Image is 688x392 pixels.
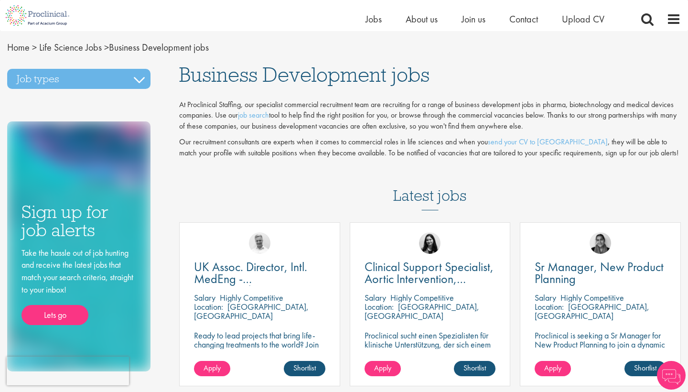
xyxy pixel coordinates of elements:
p: At Proclinical Staffing, our specialist commercial recruitment team are recruiting for a range of... [179,99,681,132]
a: About us [406,13,438,25]
img: Chatbot [657,361,686,390]
a: Lets go [21,305,88,325]
span: Location: [535,301,564,312]
a: send your CV to [GEOGRAPHIC_DATA] [488,137,608,147]
h2: Cookie Settings [192,58,474,73]
span: Apply [204,363,221,373]
p: Proclinical sucht einen Spezialisten für klinische Unterstützung, der sich einem dynamischen Team... [365,331,496,376]
span: Apply [374,363,391,373]
a: Apply [194,361,230,376]
h3: Sign up for job alerts [21,203,136,240]
a: Sr Manager, New Product Planning [535,261,666,285]
a: Shortlist [624,361,666,376]
span: Sr Manager, New Product Planning [535,259,664,287]
span: > [32,41,37,54]
a: Apply [365,361,401,376]
a: Shortlist [284,361,325,376]
p: Proclinical is seeking a Sr Manager for New Product Planning to join a dynamic team on a permanen... [535,331,666,358]
div: By clicking “Accept All Cookies”, you agree to the storing of cookies on your device to enhance s... [206,73,488,94]
p: Ready to lead projects that bring life-changing treatments to the world? Join our client at the f... [194,331,325,376]
a: Shortlist [454,361,495,376]
span: Salary [194,292,215,303]
span: Business Development jobs [179,62,430,87]
span: Salary [365,292,386,303]
div: Take the hassle out of job hunting and receive the latest jobs that match your search criteria, s... [21,247,136,326]
img: Indre Stankeviciute [419,232,441,254]
span: Location: [194,301,223,312]
h3: Job types [7,69,150,89]
span: Salary [535,292,556,303]
a: Contact [509,13,538,25]
img: Anjali Parbhu [590,232,611,254]
span: Business Development jobs [7,41,209,54]
a: Clinical Support Specialist, Aortic Intervention, Vascular [365,261,496,285]
p: Highly Competitive [560,292,624,303]
div: Cookie Settings [192,39,503,138]
p: Highly Competitive [390,292,454,303]
a: Apply [535,361,571,376]
p: Our recruitment consultants are experts when it comes to commercial roles in life sciences and wh... [179,137,681,159]
button: Accept All Cookies [347,106,412,126]
img: Joshua Bye [249,232,270,254]
h3: Latest jobs [393,163,467,210]
p: [GEOGRAPHIC_DATA], [GEOGRAPHIC_DATA] [194,301,309,321]
a: breadcrumb link to Life Science Jobs [39,41,102,54]
span: Apply [544,363,561,373]
iframe: reCAPTCHA [7,357,129,385]
a: Jobs [365,13,382,25]
a: Upload CV [562,13,604,25]
p: [GEOGRAPHIC_DATA], [GEOGRAPHIC_DATA] [535,301,649,321]
a: UK Assoc. Director, Intl. MedEng - Oncology/Hematology [194,261,325,285]
span: > [104,41,109,54]
span: UK Assoc. Director, Intl. MedEng - Oncology/Hematology [194,259,311,299]
p: [GEOGRAPHIC_DATA], [GEOGRAPHIC_DATA] [365,301,479,321]
a: Join us [462,13,485,25]
p: Highly Competitive [220,292,283,303]
button: Cookies Settings, Opens the preference center dialog [278,106,342,126]
span: Location: [365,301,394,312]
a: breadcrumb link to Home [7,41,30,54]
span: Clinical Support Specialist, Aortic Intervention, Vascular [365,259,494,299]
